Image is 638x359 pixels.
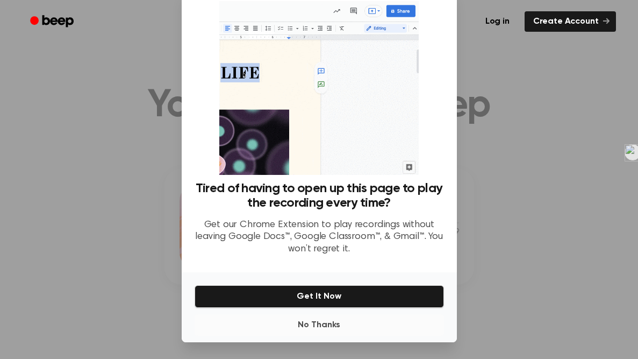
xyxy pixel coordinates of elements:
h3: Tired of having to open up this page to play the recording every time? [195,181,444,210]
a: Log in [477,11,518,32]
a: Beep [23,11,83,32]
button: Get It Now [195,285,444,308]
a: Create Account [525,11,616,32]
img: Beep extension in action [219,1,419,175]
p: Get our Chrome Extension to play recordings without leaving Google Docs™, Google Classroom™, & Gm... [195,219,444,256]
button: No Thanks [195,314,444,336]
